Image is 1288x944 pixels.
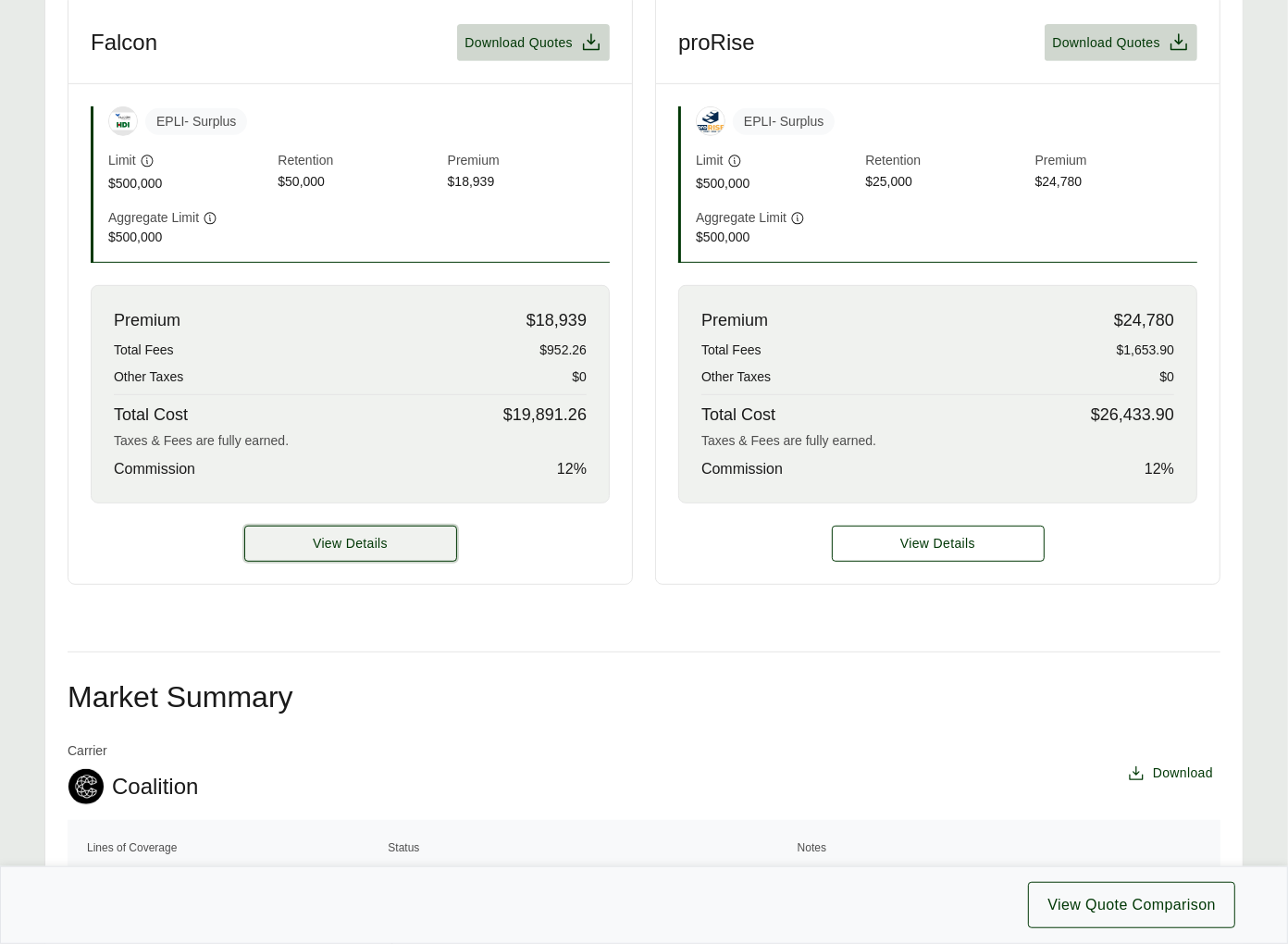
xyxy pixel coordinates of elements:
div: Taxes & Fees are fully earned. [701,431,1174,451]
span: Limit [108,151,136,170]
span: Total Cost [701,403,775,428]
span: Premium [114,308,180,333]
span: View Details [313,534,388,553]
h3: Falcon [91,29,157,56]
button: Download [1120,756,1220,790]
span: Other Taxes [701,367,771,387]
span: Total Fees [701,341,762,360]
span: Coalition [112,773,198,801]
th: Status [387,838,792,857]
span: $0 [572,367,587,387]
span: Limit [696,151,724,170]
span: Retention [278,151,440,172]
span: Aggregate Limit [108,208,199,228]
img: Falcon Risk - HDI [109,113,137,130]
span: $25,000 [865,172,1027,193]
span: Total Fees [114,341,174,360]
img: proRise Insurance Services LLC [697,107,724,135]
div: Taxes & Fees are fully earned. [114,431,587,451]
span: Commission [114,458,195,480]
span: Download Quotes [464,33,573,53]
button: Download Quotes [457,24,610,61]
span: Premium [1035,151,1197,172]
span: $952.26 [539,341,587,360]
h2: Market Summary [68,682,1220,712]
span: $18,939 [448,172,610,193]
span: Premium [448,151,610,172]
span: $19,891.26 [503,403,587,428]
span: $50,000 [278,172,440,193]
img: Coalition [68,769,104,804]
span: EPLI - Surplus [145,108,247,135]
button: View Details [244,526,457,562]
span: EPLI - Surplus [733,108,835,135]
span: $500,000 [696,228,858,247]
a: proRise details [832,526,1045,562]
span: 12 % [1145,458,1174,480]
th: Lines of Coverage [86,838,383,857]
span: 12 % [557,458,587,480]
span: Aggregate Limit [696,208,786,228]
span: $24,780 [1035,172,1197,193]
span: Total Cost [114,403,188,428]
span: Download Quotes [1052,33,1160,53]
span: Premium [701,308,768,333]
button: Download Quotes [1045,24,1197,61]
h3: proRise [678,29,755,56]
span: Retention [865,151,1027,172]
span: $500,000 [108,174,270,193]
span: $500,000 [696,174,858,193]
span: View Quote Comparison [1047,894,1216,916]
span: $0 [1159,367,1174,387]
span: Commission [701,458,783,480]
span: $1,653.90 [1117,341,1174,360]
button: View Quote Comparison [1028,882,1235,928]
span: Download [1153,764,1213,783]
span: $26,433.90 [1091,403,1174,428]
span: $24,780 [1114,308,1174,333]
span: $500,000 [108,228,270,247]
th: Notes [797,838,1202,857]
span: Carrier [68,741,198,761]
span: Other Taxes [114,367,183,387]
a: Falcon details [244,526,457,562]
span: View Details [900,534,975,553]
span: $18,939 [526,308,587,333]
button: View Details [832,526,1045,562]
